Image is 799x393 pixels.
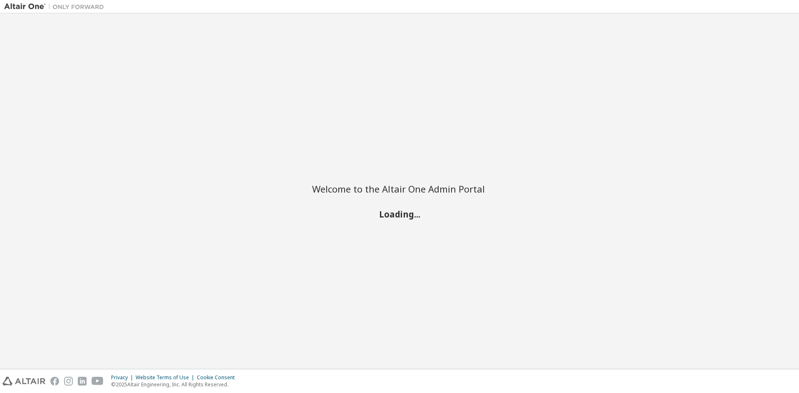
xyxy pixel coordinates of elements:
[312,183,487,195] h2: Welcome to the Altair One Admin Portal
[197,374,240,381] div: Cookie Consent
[2,377,45,386] img: altair_logo.svg
[92,377,104,386] img: youtube.svg
[4,2,108,11] img: Altair One
[312,208,487,219] h2: Loading...
[136,374,197,381] div: Website Terms of Use
[78,377,87,386] img: linkedin.svg
[111,374,136,381] div: Privacy
[111,381,240,388] p: © 2025 Altair Engineering, Inc. All Rights Reserved.
[50,377,59,386] img: facebook.svg
[64,377,73,386] img: instagram.svg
